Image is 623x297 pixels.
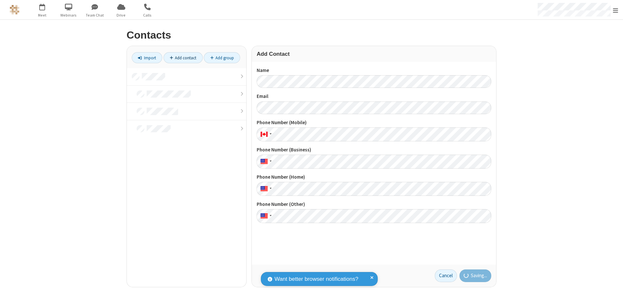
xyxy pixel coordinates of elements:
[109,12,133,18] span: Drive
[135,12,160,18] span: Calls
[10,5,19,15] img: QA Selenium DO NOT DELETE OR CHANGE
[257,146,491,154] label: Phone Number (Business)
[471,272,487,279] span: Saving...
[257,51,491,57] h3: Add Contact
[83,12,107,18] span: Team Chat
[435,269,457,282] a: Cancel
[257,209,274,223] div: United States: + 1
[257,182,274,196] div: United States: + 1
[257,93,491,100] label: Email
[30,12,55,18] span: Meet
[257,201,491,208] label: Phone Number (Other)
[257,173,491,181] label: Phone Number (Home)
[275,275,358,283] span: Want better browser notifications?
[257,127,274,141] div: Canada: + 1
[257,67,491,74] label: Name
[204,52,240,63] a: Add group
[56,12,81,18] span: Webinars
[164,52,203,63] a: Add contact
[257,119,491,126] label: Phone Number (Mobile)
[257,155,274,169] div: United States: + 1
[127,30,496,41] h2: Contacts
[132,52,162,63] a: Import
[459,269,492,282] button: Saving...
